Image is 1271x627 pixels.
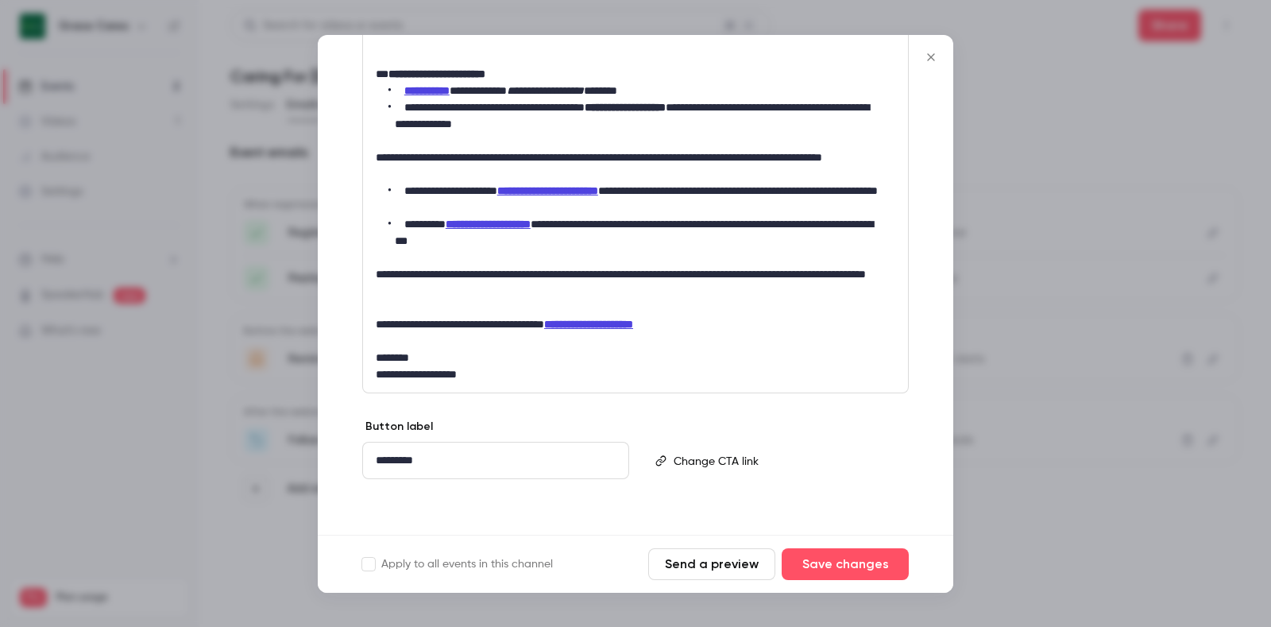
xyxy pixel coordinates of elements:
[667,443,907,479] div: editor
[362,419,433,435] label: Button label
[648,548,775,580] button: Send a preview
[363,443,628,478] div: editor
[782,548,909,580] button: Save changes
[915,41,947,73] button: Close
[362,556,553,572] label: Apply to all events in this channel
